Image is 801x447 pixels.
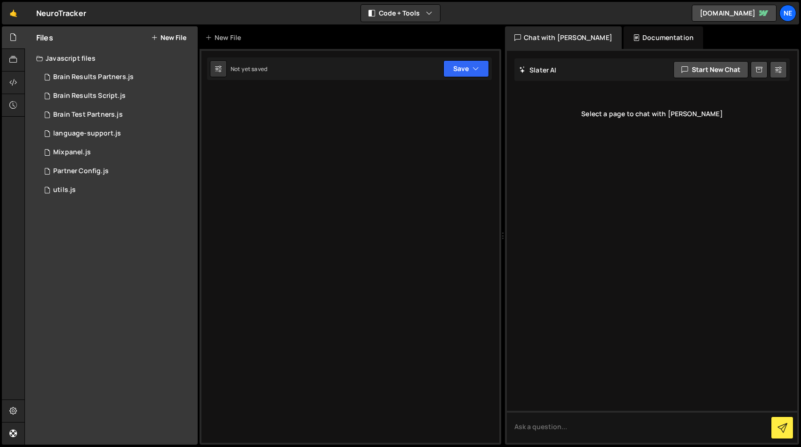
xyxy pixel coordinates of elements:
[519,65,557,74] h2: Slater AI
[53,92,126,100] div: Brain Results Script.js
[36,32,53,43] h2: Files
[36,162,198,181] div: 10193/44615.js
[361,5,440,22] button: Code + Tools
[53,73,134,81] div: Brain Results Partners.js
[53,167,109,176] div: Partner Config.js
[36,143,198,162] div: 10193/36817.js
[205,33,245,42] div: New File
[36,68,198,87] div: 10193/42700.js
[53,186,76,194] div: utils.js
[36,105,198,124] div: 10193/29054.js
[36,124,198,143] div: 10193/29405.js
[231,65,267,73] div: Not yet saved
[25,49,198,68] div: Javascript files
[2,2,25,24] a: 🤙
[36,8,86,19] div: NeuroTracker
[443,60,489,77] button: Save
[53,129,121,138] div: language-support.js
[36,181,198,200] div: 10193/22976.js
[151,34,186,41] button: New File
[779,5,796,22] a: Ne
[53,148,91,157] div: Mixpanel.js
[36,87,198,105] div: 10193/22950.js
[624,26,703,49] div: Documentation
[692,5,777,22] a: [DOMAIN_NAME]
[53,111,123,119] div: Brain Test Partners.js
[673,61,748,78] button: Start new chat
[505,26,622,49] div: Chat with [PERSON_NAME]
